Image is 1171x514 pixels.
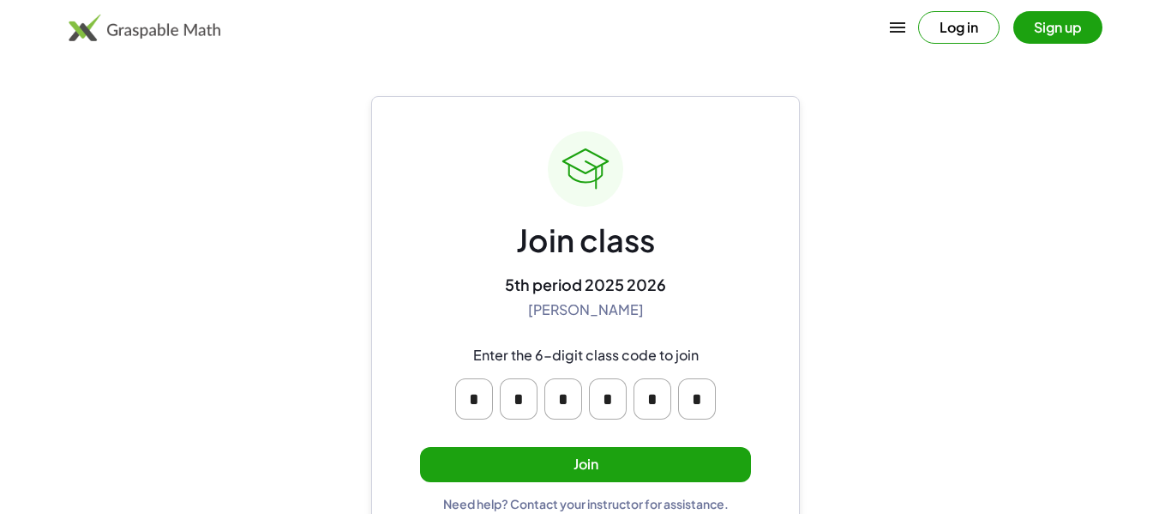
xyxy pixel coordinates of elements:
div: [PERSON_NAME] [528,301,644,319]
input: Please enter OTP character 1 [455,378,493,420]
div: Enter the 6-digit class code to join [473,347,699,365]
input: Please enter OTP character 2 [500,378,537,420]
input: Please enter OTP character 4 [589,378,627,420]
div: 5th period 2025 2026 [505,275,666,294]
input: Please enter OTP character 6 [678,378,716,420]
input: Please enter OTP character 5 [634,378,671,420]
div: Join class [516,221,655,261]
input: Please enter OTP character 3 [544,378,582,420]
button: Log in [918,11,1000,44]
div: Need help? Contact your instructor for assistance. [443,496,729,511]
button: Sign up [1013,11,1102,44]
button: Join [420,447,751,482]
